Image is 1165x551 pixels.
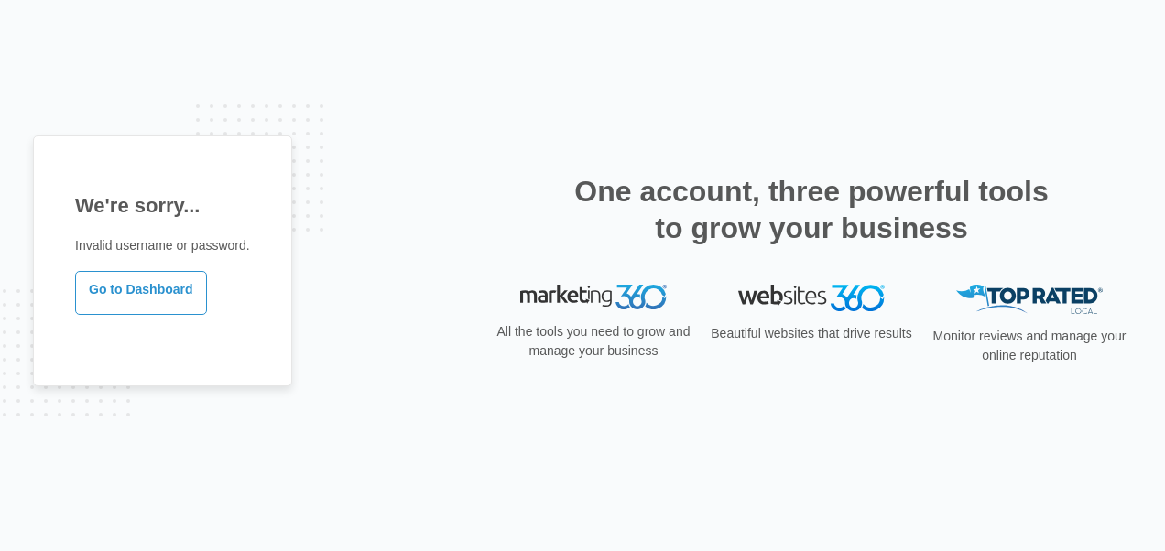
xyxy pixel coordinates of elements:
p: All the tools you need to grow and manage your business [491,322,696,361]
h1: We're sorry... [75,190,250,221]
img: Top Rated Local [956,285,1103,315]
img: Websites 360 [738,285,885,311]
p: Invalid username or password. [75,236,250,255]
p: Monitor reviews and manage your online reputation [927,327,1132,365]
a: Go to Dashboard [75,271,207,315]
img: Marketing 360 [520,285,667,310]
h2: One account, three powerful tools to grow your business [569,173,1054,246]
p: Beautiful websites that drive results [709,324,914,343]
